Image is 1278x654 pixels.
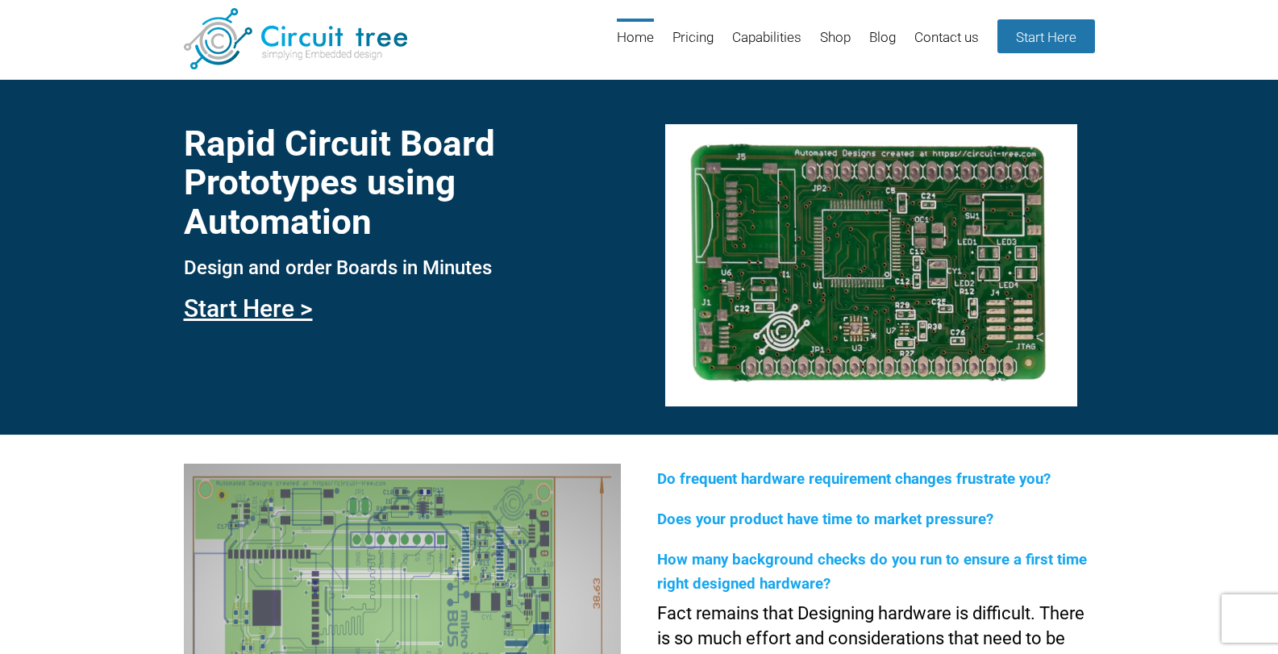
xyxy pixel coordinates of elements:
a: Blog [869,19,896,71]
a: Shop [820,19,851,71]
img: Circuit Tree [184,8,407,69]
a: Capabilities [732,19,801,71]
a: Pricing [672,19,714,71]
span: How many background checks do you run to ensure a first time right designed hardware? [657,551,1087,593]
a: Contact us [914,19,979,71]
a: Home [617,19,654,71]
span: Does your product have time to market pressure? [657,510,993,528]
h1: Rapid Circuit Board Prototypes using Automation [184,124,621,241]
a: Start Here [997,19,1095,53]
a: Start Here > [184,294,313,323]
span: Do frequent hardware requirement changes frustrate you? [657,470,1051,488]
h3: Design and order Boards in Minutes [184,257,621,278]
